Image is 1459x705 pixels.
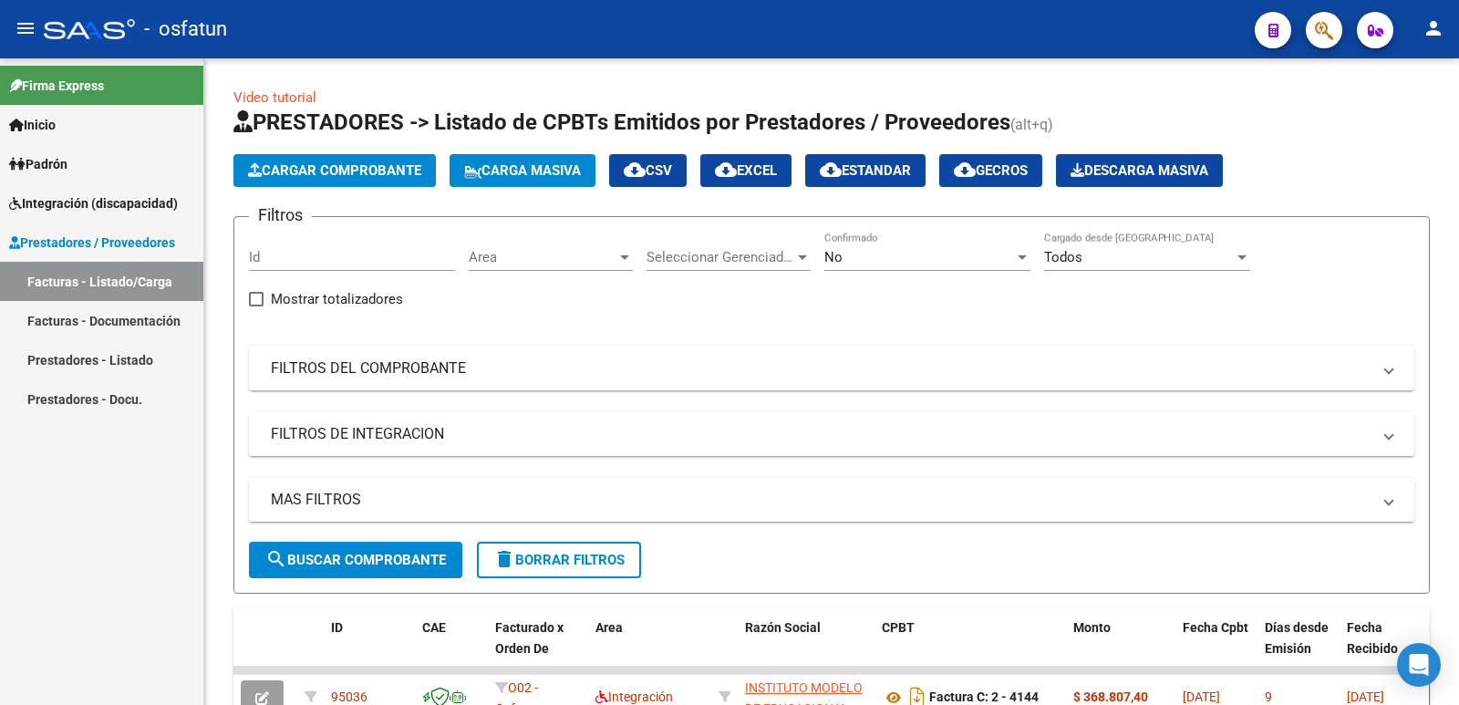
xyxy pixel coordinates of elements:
strong: $ 368.807,40 [1073,689,1148,704]
mat-icon: cloud_download [820,159,842,181]
datatable-header-cell: Area [588,608,711,689]
span: PRESTADORES -> Listado de CPBTs Emitidos por Prestadores / Proveedores [233,109,1010,135]
span: Carga Masiva [464,162,581,179]
span: (alt+q) [1010,116,1053,133]
button: Buscar Comprobante [249,542,462,578]
mat-icon: delete [493,548,515,570]
div: Open Intercom Messenger [1397,643,1441,687]
mat-expansion-panel-header: MAS FILTROS [249,478,1414,522]
mat-panel-title: FILTROS DEL COMPROBANTE [271,358,1371,378]
button: Gecros [939,154,1042,187]
datatable-header-cell: Días desde Emisión [1257,608,1340,689]
span: EXCEL [715,162,777,179]
span: Todos [1044,249,1082,265]
span: Padrón [9,154,67,174]
span: Inicio [9,115,56,135]
span: Area [469,249,616,265]
mat-icon: menu [15,17,36,39]
span: Seleccionar Gerenciador [647,249,794,265]
button: CSV [609,154,687,187]
app-download-masive: Descarga masiva de comprobantes (adjuntos) [1056,154,1223,187]
span: 95036 [331,689,367,704]
span: Area [595,620,623,635]
h3: Filtros [249,202,312,228]
datatable-header-cell: ID [324,608,415,689]
button: Estandar [805,154,926,187]
span: Gecros [954,162,1028,179]
datatable-header-cell: Fecha Recibido [1340,608,1422,689]
span: No [824,249,843,265]
span: [DATE] [1347,689,1384,704]
span: Estandar [820,162,911,179]
mat-icon: cloud_download [715,159,737,181]
span: CAE [422,620,446,635]
mat-icon: search [265,548,287,570]
mat-icon: cloud_download [954,159,976,181]
span: Fecha Recibido [1347,620,1398,656]
button: Descarga Masiva [1056,154,1223,187]
span: [DATE] [1183,689,1220,704]
span: ID [331,620,343,635]
button: EXCEL [700,154,792,187]
span: Mostrar totalizadores [271,288,403,310]
mat-icon: cloud_download [624,159,646,181]
datatable-header-cell: Facturado x Orden De [488,608,588,689]
span: CSV [624,162,672,179]
datatable-header-cell: Fecha Cpbt [1175,608,1257,689]
mat-panel-title: MAS FILTROS [271,490,1371,510]
span: Razón Social [745,620,821,635]
span: Facturado x Orden De [495,620,564,656]
span: Prestadores / Proveedores [9,233,175,253]
mat-expansion-panel-header: FILTROS DE INTEGRACION [249,412,1414,456]
span: Días desde Emisión [1265,620,1329,656]
span: Descarga Masiva [1071,162,1208,179]
datatable-header-cell: Razón Social [738,608,874,689]
strong: Factura C: 2 - 4144 [929,690,1039,705]
span: Borrar Filtros [493,552,625,568]
datatable-header-cell: CAE [415,608,488,689]
a: Video tutorial [233,89,316,106]
span: - osfatun [144,9,227,49]
button: Carga Masiva [450,154,595,187]
span: Cargar Comprobante [248,162,421,179]
span: 9 [1265,689,1272,704]
span: Monto [1073,620,1111,635]
span: Fecha Cpbt [1183,620,1248,635]
datatable-header-cell: CPBT [874,608,1066,689]
button: Cargar Comprobante [233,154,436,187]
button: Borrar Filtros [477,542,641,578]
mat-panel-title: FILTROS DE INTEGRACION [271,424,1371,444]
mat-icon: person [1423,17,1444,39]
span: Firma Express [9,76,104,96]
span: Buscar Comprobante [265,552,446,568]
span: CPBT [882,620,915,635]
span: Integración [595,689,673,704]
datatable-header-cell: Monto [1066,608,1175,689]
span: Integración (discapacidad) [9,193,178,213]
mat-expansion-panel-header: FILTROS DEL COMPROBANTE [249,347,1414,390]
